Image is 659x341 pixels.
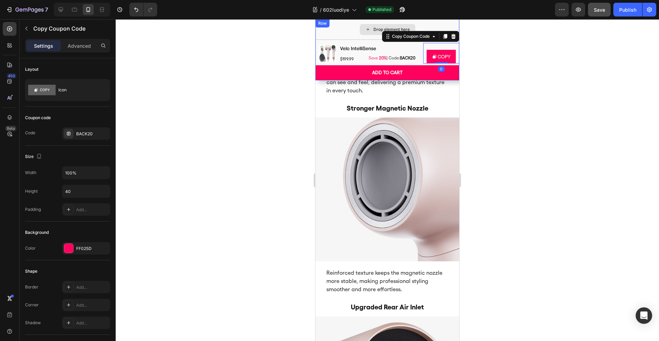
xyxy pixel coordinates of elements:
[323,6,349,13] span: 602luodiye
[25,268,37,274] div: Shape
[25,66,38,72] div: Layout
[25,115,51,121] div: Coupon code
[34,42,53,49] p: Settings
[25,302,39,308] div: Corner
[62,185,110,197] input: Auto
[76,302,108,308] div: Add...
[129,3,157,16] div: Undo/Redo
[45,5,48,14] p: 7
[25,206,41,213] div: Padding
[25,130,35,136] div: Code
[636,307,652,324] div: Open Intercom Messenger
[68,42,91,49] p: Advanced
[25,245,36,251] div: Color
[7,73,16,79] div: 450
[76,284,108,291] div: Add...
[25,188,38,194] div: Height
[58,82,100,98] div: Icon
[25,320,41,326] div: Shadow
[33,24,107,33] p: Copy Coupon Code
[76,320,108,326] div: Add...
[5,126,16,131] div: Beta
[25,284,38,290] div: Border
[613,3,642,16] button: Publish
[588,3,611,16] button: Save
[25,229,49,236] div: Background
[619,6,636,13] div: Publish
[3,3,51,16] button: 7
[76,207,108,213] div: Add...
[372,7,391,13] span: Published
[320,6,322,13] span: /
[315,19,459,341] iframe: Design area
[76,131,108,137] div: BACK20
[594,7,605,13] span: Save
[62,167,110,179] input: Auto
[25,152,43,161] div: Size
[25,170,36,176] div: Width
[76,246,108,252] div: FF025D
